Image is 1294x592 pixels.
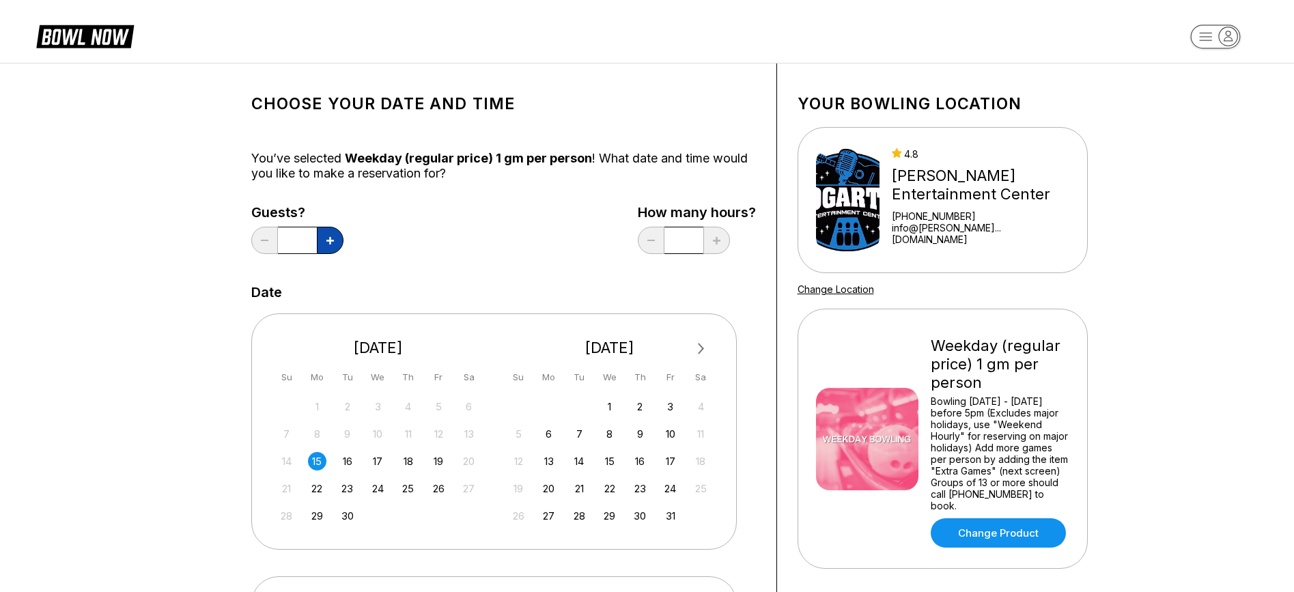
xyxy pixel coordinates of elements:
div: Not available Wednesday, September 3rd, 2025 [369,397,387,416]
h1: Your bowling location [798,94,1088,113]
div: We [369,368,387,386]
label: How many hours? [638,205,756,220]
div: Su [509,368,528,386]
div: Not available Saturday, October 11th, 2025 [692,425,710,443]
div: Sa [460,368,478,386]
div: [PERSON_NAME] Entertainment Center [892,167,1069,203]
div: We [600,368,619,386]
div: 4.8 [892,148,1069,160]
div: Choose Wednesday, October 8th, 2025 [600,425,619,443]
div: Th [631,368,649,386]
div: Choose Thursday, September 18th, 2025 [399,452,417,470]
div: Choose Friday, September 26th, 2025 [430,479,448,498]
div: Not available Sunday, September 7th, 2025 [277,425,296,443]
div: Not available Saturday, September 27th, 2025 [460,479,478,498]
div: Choose Friday, October 3rd, 2025 [661,397,679,416]
img: Weekday (regular price) 1 gm per person [816,388,918,490]
div: Not available Saturday, October 25th, 2025 [692,479,710,498]
div: Choose Tuesday, September 30th, 2025 [338,507,356,525]
div: month 2025-09 [276,396,481,525]
div: Choose Monday, September 15th, 2025 [308,452,326,470]
div: Tu [338,368,356,386]
div: Choose Wednesday, September 17th, 2025 [369,452,387,470]
div: Not available Monday, September 1st, 2025 [308,397,326,416]
div: Choose Thursday, October 2nd, 2025 [631,397,649,416]
div: Bowling [DATE] - [DATE] before 5pm (Excludes major holidays, use "Weekend Hourly" for reserving o... [931,395,1069,511]
div: Choose Tuesday, September 23rd, 2025 [338,479,356,498]
div: Choose Wednesday, October 15th, 2025 [600,452,619,470]
div: Not available Sunday, September 28th, 2025 [277,507,296,525]
label: Date [251,285,282,300]
div: You’ve selected ! What date and time would you like to make a reservation for? [251,151,756,181]
button: Next Month [690,338,712,360]
div: Not available Thursday, September 4th, 2025 [399,397,417,416]
div: Not available Sunday, October 26th, 2025 [509,507,528,525]
div: [PHONE_NUMBER] [892,210,1069,222]
div: Not available Sunday, October 19th, 2025 [509,479,528,498]
div: month 2025-10 [507,396,712,525]
div: Choose Tuesday, September 16th, 2025 [338,452,356,470]
label: Guests? [251,205,343,220]
div: Not available Sunday, September 14th, 2025 [277,452,296,470]
div: Not available Thursday, September 11th, 2025 [399,425,417,443]
div: Not available Friday, September 5th, 2025 [430,397,448,416]
div: Choose Wednesday, October 29th, 2025 [600,507,619,525]
h1: Choose your Date and time [251,94,756,113]
div: Choose Tuesday, October 7th, 2025 [570,425,589,443]
div: Choose Monday, October 20th, 2025 [539,479,558,498]
div: Choose Monday, October 27th, 2025 [539,507,558,525]
div: Not available Saturday, October 4th, 2025 [692,397,710,416]
a: Change Location [798,283,874,295]
div: Tu [570,368,589,386]
span: Weekday (regular price) 1 gm per person [345,151,592,165]
div: Weekday (regular price) 1 gm per person [931,337,1069,392]
div: Su [277,368,296,386]
div: Choose Friday, October 24th, 2025 [661,479,679,498]
div: Not available Saturday, September 13th, 2025 [460,425,478,443]
div: Choose Friday, October 10th, 2025 [661,425,679,443]
div: [DATE] [272,339,484,357]
div: Choose Monday, October 6th, 2025 [539,425,558,443]
div: Not available Saturday, September 20th, 2025 [460,452,478,470]
div: Choose Tuesday, October 28th, 2025 [570,507,589,525]
div: Th [399,368,417,386]
div: Not available Monday, September 8th, 2025 [308,425,326,443]
a: Change Product [931,518,1066,548]
div: Not available Sunday, September 21st, 2025 [277,479,296,498]
div: Choose Friday, October 31st, 2025 [661,507,679,525]
div: Not available Sunday, October 5th, 2025 [509,425,528,443]
img: Bogart's Entertainment Center [816,149,880,251]
div: Sa [692,368,710,386]
div: Choose Friday, September 19th, 2025 [430,452,448,470]
div: Choose Tuesday, October 14th, 2025 [570,452,589,470]
div: Not available Friday, September 12th, 2025 [430,425,448,443]
div: Choose Friday, October 17th, 2025 [661,452,679,470]
div: Choose Wednesday, October 1st, 2025 [600,397,619,416]
div: Not available Tuesday, September 2nd, 2025 [338,397,356,416]
div: [DATE] [504,339,716,357]
div: Not available Tuesday, September 9th, 2025 [338,425,356,443]
div: Choose Thursday, October 23rd, 2025 [631,479,649,498]
div: Choose Wednesday, October 22nd, 2025 [600,479,619,498]
div: Not available Wednesday, September 10th, 2025 [369,425,387,443]
div: Not available Sunday, October 12th, 2025 [509,452,528,470]
div: Choose Wednesday, September 24th, 2025 [369,479,387,498]
div: Not available Saturday, September 6th, 2025 [460,397,478,416]
div: Choose Thursday, September 25th, 2025 [399,479,417,498]
div: Choose Thursday, October 30th, 2025 [631,507,649,525]
div: Choose Thursday, October 9th, 2025 [631,425,649,443]
div: Mo [308,368,326,386]
div: Choose Thursday, October 16th, 2025 [631,452,649,470]
div: Choose Monday, September 22nd, 2025 [308,479,326,498]
div: Choose Monday, September 29th, 2025 [308,507,326,525]
div: Choose Tuesday, October 21st, 2025 [570,479,589,498]
div: Not available Saturday, October 18th, 2025 [692,452,710,470]
div: Fr [430,368,448,386]
div: Mo [539,368,558,386]
div: Choose Monday, October 13th, 2025 [539,452,558,470]
a: info@[PERSON_NAME]...[DOMAIN_NAME] [892,222,1069,245]
div: Fr [661,368,679,386]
